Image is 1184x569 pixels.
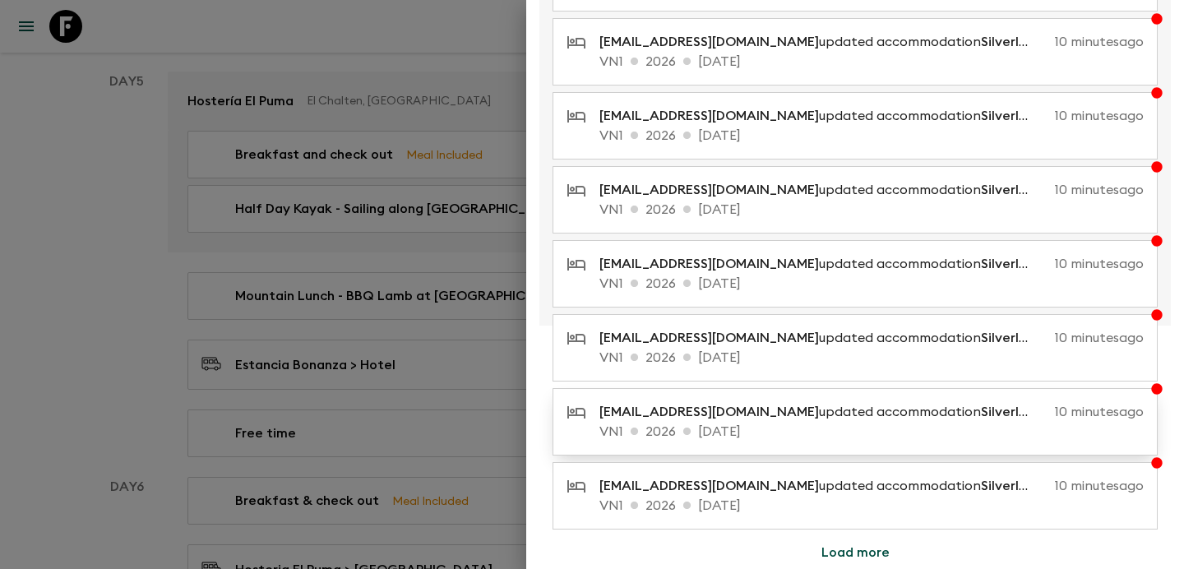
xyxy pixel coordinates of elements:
[599,348,1144,368] p: VN1 2026 [DATE]
[599,328,1048,348] p: updated accommodation
[981,109,1108,123] span: Silverland May Hote
[981,331,1108,345] span: Silverland May Hote
[599,32,1048,52] p: updated accommodation
[1055,402,1144,422] p: 10 minutes ago
[599,126,1144,146] p: VN1 2026 [DATE]
[599,183,819,197] span: [EMAIL_ADDRESS][DOMAIN_NAME]
[599,402,1048,422] p: updated accommodation
[981,183,1108,197] span: Silverland May Hote
[599,405,819,419] span: [EMAIL_ADDRESS][DOMAIN_NAME]
[599,52,1144,72] p: VN1 2026 [DATE]
[599,109,819,123] span: [EMAIL_ADDRESS][DOMAIN_NAME]
[599,496,1144,516] p: VN1 2026 [DATE]
[1055,180,1144,200] p: 10 minutes ago
[599,331,819,345] span: [EMAIL_ADDRESS][DOMAIN_NAME]
[981,405,1108,419] span: Silverland May Hote
[1055,254,1144,274] p: 10 minutes ago
[599,476,1048,496] p: updated accommodation
[1055,106,1144,126] p: 10 minutes ago
[599,254,1048,274] p: updated accommodation
[981,35,1108,49] span: Silverland May Hote
[981,257,1108,271] span: Silverland May Hote
[802,536,909,569] button: Load more
[599,422,1144,442] p: VN1 2026 [DATE]
[599,479,819,493] span: [EMAIL_ADDRESS][DOMAIN_NAME]
[1055,328,1144,348] p: 10 minutes ago
[599,200,1144,220] p: VN1 2026 [DATE]
[1055,32,1144,52] p: 10 minutes ago
[599,35,819,49] span: [EMAIL_ADDRESS][DOMAIN_NAME]
[599,106,1048,126] p: updated accommodation
[1055,476,1144,496] p: 10 minutes ago
[599,274,1144,294] p: VN1 2026 [DATE]
[599,257,819,271] span: [EMAIL_ADDRESS][DOMAIN_NAME]
[981,479,1108,493] span: Silverland May Hote
[599,180,1048,200] p: updated accommodation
